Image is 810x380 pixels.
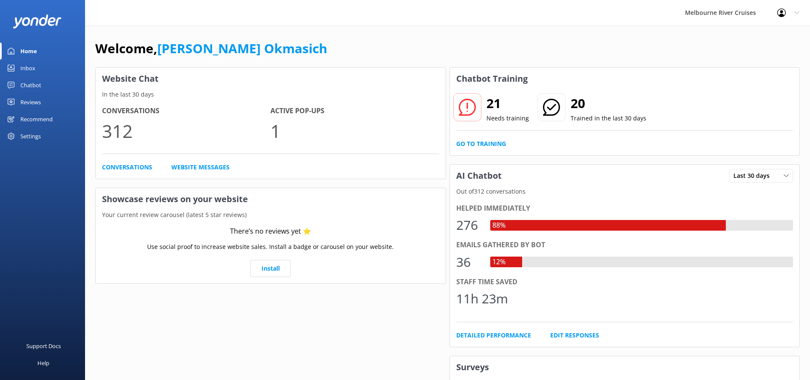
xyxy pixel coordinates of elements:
[486,114,529,123] p: Needs training
[456,277,793,288] div: Staff time saved
[171,163,230,172] a: Website Messages
[102,117,270,145] p: 312
[550,331,599,340] a: Edit Responses
[20,60,35,77] div: Inbox
[95,38,327,59] h1: Welcome,
[571,93,646,114] h2: 20
[96,188,446,210] h3: Showcase reviews on your website
[456,331,531,340] a: Detailed Performance
[20,111,53,128] div: Recommend
[20,128,41,145] div: Settings
[20,43,37,60] div: Home
[250,260,291,277] a: Install
[733,171,775,180] span: Last 30 days
[102,106,270,117] h4: Conversations
[456,240,793,251] div: Emails gathered by bot
[571,114,646,123] p: Trained in the last 30 days
[456,215,482,235] div: 276
[450,356,800,378] h3: Surveys
[450,187,800,196] p: Out of 312 conversations
[96,68,446,90] h3: Website Chat
[102,163,152,172] a: Conversations
[486,93,529,114] h2: 21
[157,40,327,57] a: [PERSON_NAME] Okmasich
[26,337,61,354] div: Support Docs
[96,90,446,99] p: In the last 30 days
[13,14,62,29] img: yonder-white-logo.png
[490,220,508,231] div: 88%
[456,289,508,309] div: 11h 23m
[456,252,482,272] div: 36
[490,257,508,268] div: 12%
[37,354,49,371] div: Help
[450,165,508,187] h3: AI Chatbot
[450,68,534,90] h3: Chatbot Training
[456,203,793,214] div: Helped immediately
[456,139,506,149] a: Go to Training
[270,117,439,145] p: 1
[20,94,41,111] div: Reviews
[20,77,41,94] div: Chatbot
[270,106,439,117] h4: Active Pop-ups
[96,210,446,220] p: Your current review carousel (latest 5 star reviews)
[230,226,311,237] div: There’s no reviews yet ⭐
[147,242,394,251] p: Use social proof to increase website sales. Install a badge or carousel on your website.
